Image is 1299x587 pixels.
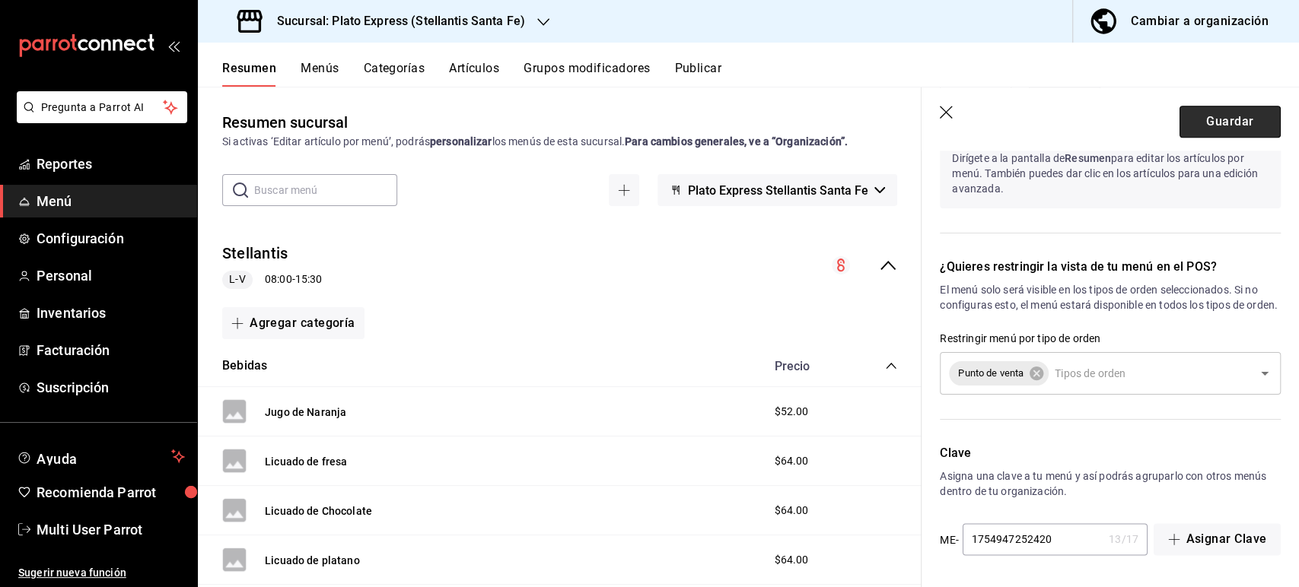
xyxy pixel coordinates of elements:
div: 13 / 17 [1109,531,1138,547]
div: Resumen sucursal [222,111,348,134]
span: Plato Express Stellantis Santa Fe [688,183,868,198]
strong: personalizar [430,135,492,148]
div: Cambiar a organización [1131,11,1269,32]
span: $52.00 [774,404,808,420]
div: Si activas ‘Editar artículo por menú’, podrás los menús de esta sucursal. [222,134,897,150]
span: Suscripción [37,377,185,398]
span: $64.00 [774,552,808,568]
button: Artículos [449,61,499,87]
button: Licuado de fresa [265,454,347,469]
p: Asigna una clave a tu menú y así podrás agruparlo con otros menús dentro de tu organización. [940,468,1281,499]
span: Sugerir nueva función [18,565,185,581]
button: Licuado de platano [265,553,360,568]
button: Stellantis [222,243,288,265]
button: Grupos modificadores [524,61,650,87]
p: El menú solo será visible en los tipos de orden seleccionados. Si no configuras esto, el menú est... [940,282,1281,313]
p: Restringir menú por tipo de orden [940,331,1281,346]
span: Multi User Parrot [37,519,185,540]
div: ME- [940,523,958,557]
span: Menú [37,191,185,211]
span: Facturación [37,340,185,360]
span: $64.00 [774,453,808,469]
div: Precio [759,359,856,373]
p: ¿Quieres restringir la vista de tu menú en el POS? [940,258,1281,276]
button: Open [1254,363,1275,384]
strong: Para cambios generales, ve a “Organización”. [625,135,848,148]
span: L-V [223,271,251,287]
p: Clave [940,444,1281,462]
button: Agregar categoría [222,307,365,339]
h3: Sucursal: Plato Express (Stellantis Santa Fe) [265,12,525,30]
span: Reportes [37,154,185,174]
button: open_drawer_menu [167,40,180,52]
strong: Resumen [1065,152,1111,164]
span: Ayuda [37,447,165,465]
span: Recomienda Parrot [37,482,185,503]
button: Categorías [364,61,425,87]
button: Publicar [674,61,721,87]
p: Dirígete a la pantalla de para editar los artículos por menú. También puedes dar clic en los artí... [940,138,1281,208]
div: Punto de venta [949,361,1049,386]
span: Punto de venta [949,366,1033,381]
span: Inventarios [37,303,185,323]
span: Pregunta a Parrot AI [41,100,164,116]
button: Bebidas [222,357,267,375]
span: $64.00 [774,503,808,519]
button: Menús [301,61,339,87]
button: Plato Express Stellantis Santa Fe [657,174,897,206]
div: 08:00 - 15:30 [222,271,322,289]
button: Jugo de Naranja [265,405,346,420]
span: Personal [37,265,185,286]
button: Pregunta a Parrot AI [17,91,187,123]
button: Guardar [1180,106,1281,138]
button: Asignar Clave [1154,523,1281,555]
a: Pregunta a Parrot AI [11,110,187,126]
div: navigation tabs [222,61,1299,87]
button: Resumen [222,61,276,87]
button: Licuado de Chocolate [265,503,372,519]
div: collapse-menu-row [198,230,922,301]
span: Configuración [37,228,185,249]
input: Tipos de orden [1051,360,1231,387]
button: collapse-category-row [885,360,897,372]
input: Buscar menú [254,175,397,205]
